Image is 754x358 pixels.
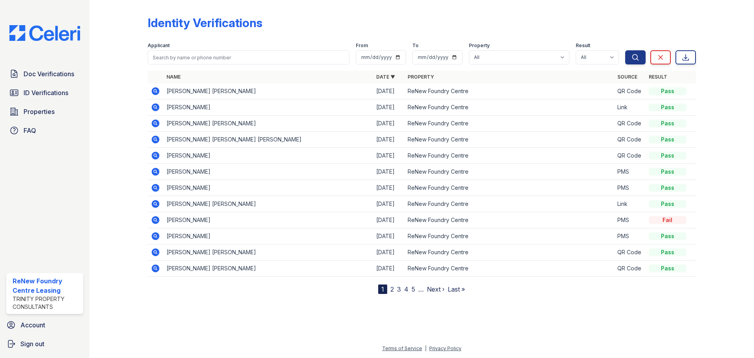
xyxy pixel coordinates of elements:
div: | [425,345,426,351]
td: [PERSON_NAME] [PERSON_NAME] [163,196,373,212]
td: [PERSON_NAME] [PERSON_NAME] [PERSON_NAME] [163,132,373,148]
div: Pass [649,152,686,160]
div: Pass [649,168,686,176]
span: FAQ [24,126,36,135]
a: 2 [390,285,394,293]
span: Doc Verifications [24,69,74,79]
td: ReNew Foundry Centre [404,228,614,244]
td: ReNew Foundry Centre [404,148,614,164]
label: Property [469,42,490,49]
a: Next › [427,285,445,293]
td: Link [614,196,646,212]
div: Pass [649,200,686,208]
td: [PERSON_NAME] [PERSON_NAME] [163,116,373,132]
div: Pass [649,103,686,111]
a: Account [3,317,86,333]
td: PMS [614,164,646,180]
td: QR Code [614,261,646,277]
div: 1 [378,285,387,294]
td: [PERSON_NAME] [PERSON_NAME] [163,261,373,277]
td: [PERSON_NAME] [163,148,373,164]
td: [DATE] [373,132,404,148]
td: ReNew Foundry Centre [404,132,614,148]
td: [DATE] [373,180,404,196]
a: Sign out [3,336,86,352]
td: [DATE] [373,228,404,244]
a: 3 [397,285,401,293]
a: Result [649,74,667,80]
td: ReNew Foundry Centre [404,164,614,180]
td: [DATE] [373,244,404,261]
td: ReNew Foundry Centre [404,261,614,277]
span: Account [20,320,45,330]
div: Identity Verifications [148,16,262,30]
a: Doc Verifications [6,66,83,82]
td: ReNew Foundry Centre [404,83,614,99]
label: Applicant [148,42,170,49]
td: PMS [614,180,646,196]
a: 5 [412,285,415,293]
td: [PERSON_NAME] [PERSON_NAME] [163,83,373,99]
td: ReNew Foundry Centre [404,116,614,132]
td: QR Code [614,244,646,261]
td: [PERSON_NAME] [163,212,373,228]
td: ReNew Foundry Centre [404,196,614,212]
div: Pass [649,248,686,256]
div: Pass [649,87,686,95]
span: Properties [24,107,55,116]
span: Sign out [20,339,44,349]
a: Property [408,74,434,80]
td: [DATE] [373,164,404,180]
a: ID Verifications [6,85,83,101]
img: CE_Logo_Blue-a8612792a0a2168367f1c8372b55b34899dd931a85d93a1a3d3e32e68fde9ad4.png [3,25,86,41]
td: [DATE] [373,196,404,212]
a: 4 [404,285,408,293]
label: To [412,42,419,49]
td: [PERSON_NAME] [163,180,373,196]
td: [DATE] [373,83,404,99]
input: Search by name or phone number [148,50,350,64]
div: Pass [649,136,686,143]
td: [PERSON_NAME] [163,228,373,244]
a: Date ▼ [376,74,395,80]
td: [DATE] [373,116,404,132]
div: Pass [649,184,686,192]
td: PMS [614,228,646,244]
td: ReNew Foundry Centre [404,212,614,228]
div: ReNew Foundry Centre Leasing [13,276,80,295]
span: … [418,285,424,294]
a: Properties [6,104,83,119]
td: PMS [614,212,646,228]
td: [DATE] [373,148,404,164]
td: [DATE] [373,261,404,277]
td: [PERSON_NAME] [PERSON_NAME] [163,244,373,261]
span: ID Verifications [24,88,68,97]
a: Terms of Service [382,345,422,351]
div: Trinity Property Consultants [13,295,80,311]
td: [PERSON_NAME] [163,99,373,116]
a: Privacy Policy [429,345,461,351]
a: FAQ [6,123,83,138]
td: QR Code [614,132,646,148]
label: Result [576,42,590,49]
td: [DATE] [373,99,404,116]
a: Source [617,74,637,80]
a: Last » [448,285,465,293]
td: ReNew Foundry Centre [404,180,614,196]
div: Pass [649,232,686,240]
a: Name [167,74,181,80]
div: Pass [649,119,686,127]
td: QR Code [614,116,646,132]
td: QR Code [614,148,646,164]
td: QR Code [614,83,646,99]
div: Fail [649,216,686,224]
td: [PERSON_NAME] [163,164,373,180]
td: Link [614,99,646,116]
div: Pass [649,264,686,272]
td: [DATE] [373,212,404,228]
td: ReNew Foundry Centre [404,244,614,261]
label: From [356,42,368,49]
td: ReNew Foundry Centre [404,99,614,116]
